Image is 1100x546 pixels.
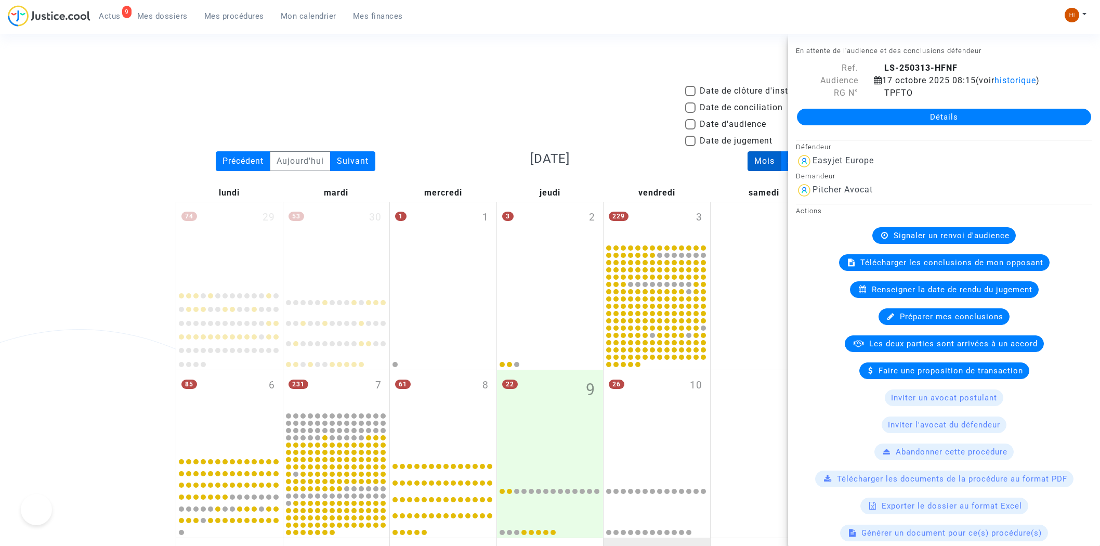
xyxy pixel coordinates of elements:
[181,212,197,221] span: 74
[99,11,121,21] span: Actus
[813,155,874,165] div: Easyjet Europe
[609,380,624,389] span: 26
[896,447,1007,457] span: Abandonner cette procédure
[196,8,272,24] a: Mes procédures
[390,370,496,452] div: mercredi octobre 8, 61 events, click to expand
[700,101,783,114] span: Date de conciliation
[283,370,390,411] div: mardi octobre 7, 231 events, click to expand
[884,63,958,73] b: LS-250313-HFNF
[696,210,702,225] span: 3
[375,378,382,393] span: 7
[711,202,817,370] div: samedi octobre 4
[395,380,411,389] span: 61
[181,380,197,389] span: 85
[496,184,604,202] div: jeudi
[860,258,1043,267] span: Télécharger les conclusions de mon opposant
[700,85,817,97] span: Date de clôture d'instruction
[796,143,831,151] small: Défendeur
[176,202,283,284] div: lundi septembre 29, 74 events, click to expand
[888,420,1000,430] span: Inviter l'avocat du défendeur
[604,202,710,243] div: vendredi octobre 3, 229 events, click to expand
[1065,8,1079,22] img: fc99b196863ffcca57bb8fe2645aafd9
[482,378,489,393] span: 8
[497,202,604,284] div: jeudi octobre 2, 3 events, click to expand
[711,370,817,538] div: samedi octobre 11
[861,528,1042,538] span: Générer un document pour ce(s) procédure(s)
[788,87,866,99] div: RG N°
[879,366,1023,375] span: Faire une proposition de transaction
[866,74,1074,87] div: 17 octobre 2025 08:15
[272,8,345,24] a: Mon calendrier
[748,151,781,171] div: Mois
[796,207,822,215] small: Actions
[604,370,710,452] div: vendredi octobre 10, 26 events, click to expand
[690,378,702,393] span: 10
[122,6,132,18] div: 9
[21,494,52,525] iframe: Help Scout Beacon - Open
[700,135,772,147] span: Date de jugement
[270,151,331,171] div: Aujourd'hui
[609,212,628,221] span: 229
[176,184,283,202] div: lundi
[797,109,1091,125] a: Détails
[482,210,489,225] span: 1
[390,202,496,284] div: mercredi octobre 1, One event, click to expand
[796,172,835,180] small: Demandeur
[345,8,411,24] a: Mes finances
[502,212,514,221] span: 3
[281,11,336,21] span: Mon calendrier
[430,151,670,166] h3: [DATE]
[216,151,270,171] div: Précédent
[389,184,496,202] div: mercredi
[176,370,283,452] div: lundi octobre 6, 85 events, click to expand
[700,118,766,131] span: Date d'audience
[900,312,1003,321] span: Préparer mes conclusions
[894,231,1010,240] span: Signaler un renvoi d'audience
[874,88,913,98] span: TPFTO
[369,210,382,225] span: 30
[976,75,1040,85] span: (voir )
[837,474,1067,484] span: Télécharger les documents de la procédure au format PDF
[129,8,196,24] a: Mes dossiers
[869,339,1038,348] span: Les deux parties sont arrivées à un accord
[711,184,818,202] div: samedi
[269,378,275,393] span: 6
[872,285,1032,294] span: Renseigner la date de rendu du jugement
[353,11,403,21] span: Mes finances
[137,11,188,21] span: Mes dossiers
[289,212,304,221] span: 53
[263,210,275,225] span: 29
[283,202,390,284] div: mardi septembre 30, 53 events, click to expand
[604,184,711,202] div: vendredi
[796,153,813,170] img: icon-user.svg
[891,393,997,402] span: Inviter un avocat postulant
[994,75,1036,85] span: historique
[8,5,90,27] img: jc-logo.svg
[788,62,866,74] div: Ref.
[497,370,604,452] div: jeudi octobre 9, 22 events, click to expand
[796,47,981,55] small: En attente de l'audience et des conclusions défendeur
[788,74,866,87] div: Audience
[283,184,390,202] div: mardi
[586,378,595,402] span: 9
[330,151,375,171] div: Suivant
[204,11,264,21] span: Mes procédures
[589,210,595,225] span: 2
[502,380,518,389] span: 22
[395,212,407,221] span: 1
[90,8,129,24] a: 9Actus
[882,501,1022,511] span: Exporter le dossier au format Excel
[813,185,873,194] div: Pitcher Avocat
[796,182,813,199] img: icon-user.svg
[289,380,308,389] span: 231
